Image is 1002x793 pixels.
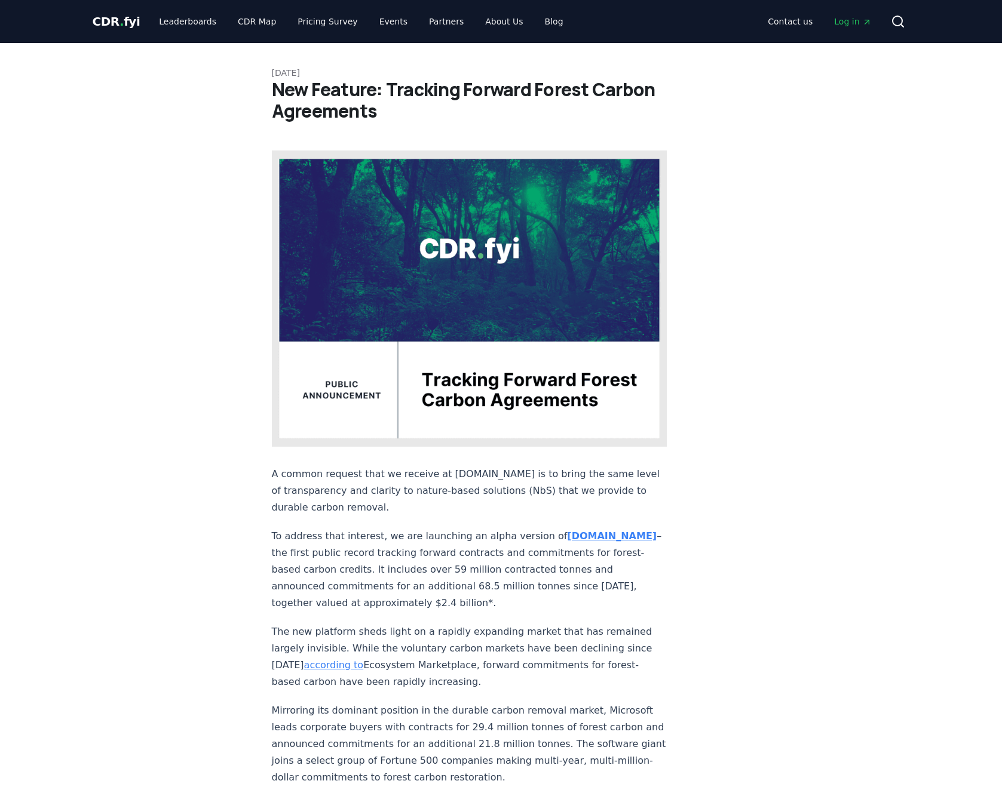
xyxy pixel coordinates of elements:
span: Log in [834,16,871,27]
a: according to [304,659,364,671]
nav: Main [758,11,881,32]
a: CDR.fyi [93,13,140,30]
span: CDR fyi [93,14,140,29]
img: blog post image [272,150,667,447]
p: To address that interest, we are launching an alpha version of –the first public record tracking ... [272,528,667,611]
a: Events [370,11,417,32]
a: CDR Map [228,11,286,32]
a: Leaderboards [149,11,226,32]
a: Partners [419,11,473,32]
h1: New Feature: Tracking Forward Forest Carbon Agreements [272,79,731,122]
p: The new platform sheds light on a rapidly expanding market that has remained largely invisible. W... [272,623,667,690]
nav: Main [149,11,572,32]
p: A common request that we receive at [DOMAIN_NAME] is to bring the same level of transparency and ... [272,466,667,516]
a: Pricing Survey [288,11,367,32]
p: [DATE] [272,67,731,79]
a: [DOMAIN_NAME] [567,530,657,542]
a: Log in [825,11,881,32]
span: . [119,14,124,29]
p: Mirroring its dominant position in the durable carbon removal market, Microsoft leads corporate b... [272,702,667,786]
a: About Us [476,11,532,32]
a: Blog [535,11,573,32]
a: Contact us [758,11,822,32]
